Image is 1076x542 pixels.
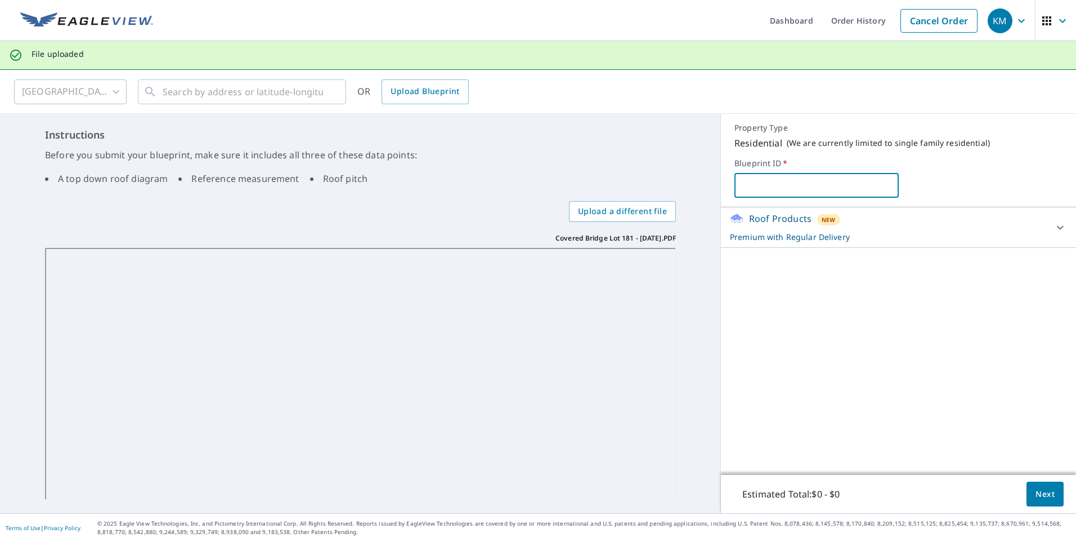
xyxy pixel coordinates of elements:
[578,205,667,219] span: Upload a different file
[822,215,836,224] span: New
[733,482,849,507] p: Estimated Total: $0 - $0
[391,85,459,99] span: Upload Blueprint
[45,248,676,500] iframe: Covered Bridge Lot 181 - 09-28-2025.PDF
[734,136,782,150] p: Residential
[14,76,127,108] div: [GEOGRAPHIC_DATA]
[178,172,299,185] li: Reference measurement
[1035,487,1055,501] span: Next
[6,525,80,531] p: |
[45,127,676,143] h6: Instructions
[749,212,812,225] p: Roof Products
[555,233,676,243] p: Covered Bridge Lot 181 - [DATE].PDF
[1026,482,1064,507] button: Next
[310,172,368,185] li: Roof pitch
[44,524,80,532] a: Privacy Policy
[45,172,168,185] li: A top down roof diagram
[787,138,990,148] p: ( We are currently limited to single family residential )
[163,76,323,108] input: Search by address or latitude-longitude
[357,79,469,104] div: OR
[900,9,978,33] a: Cancel Order
[730,231,1047,243] p: Premium with Regular Delivery
[32,49,84,59] p: File uploaded
[97,519,1070,536] p: © 2025 Eagle View Technologies, Inc. and Pictometry International Corp. All Rights Reserved. Repo...
[734,158,1062,168] label: Blueprint ID
[569,201,676,222] label: Upload a different file
[6,524,41,532] a: Terms of Use
[734,123,1062,133] p: Property Type
[730,212,1067,243] div: Roof ProductsNewPremium with Regular Delivery
[45,148,676,162] p: Before you submit your blueprint, make sure it includes all three of these data points:
[382,79,468,104] a: Upload Blueprint
[988,8,1012,33] div: KM
[20,12,153,29] img: EV Logo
